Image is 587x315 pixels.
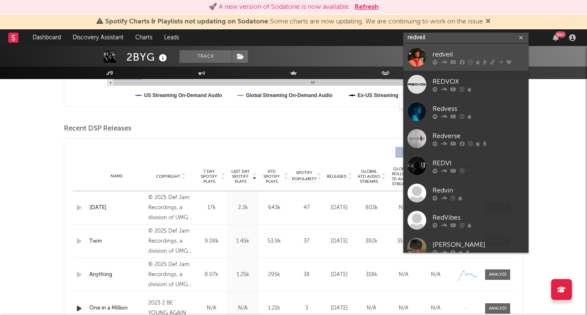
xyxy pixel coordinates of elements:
[261,204,288,212] div: 643k
[180,50,232,63] button: Track
[403,98,529,125] a: Redvess
[390,237,417,246] div: 35.3k
[67,29,129,46] a: Discovery Assistant
[198,169,220,184] span: 7 Day Spotify Plays
[89,204,144,212] a: [DATE]
[395,147,452,158] button: Originals(4)
[357,169,380,184] span: Global ATD Audio Streams
[403,179,529,207] a: Redvin
[156,174,180,179] span: Copyright
[390,271,417,279] div: N/A
[403,71,529,98] a: REDVOX
[325,204,353,212] div: [DATE]
[229,169,251,184] span: Last Day Spotify Plays
[357,304,385,312] div: N/A
[403,125,529,152] a: Redverse
[89,237,144,246] a: Twin
[390,166,412,187] span: Global Rolling 7D Audio Streams
[27,29,67,46] a: Dashboard
[292,271,321,279] div: 38
[148,260,194,290] div: © 2025 Def Jam Recordings, a division of UMG Recordings, Inc.
[292,237,321,246] div: 37
[105,18,268,25] span: Spotify Charts & Playlists not updating on Sodatone
[354,2,379,12] button: Refresh
[148,193,194,223] div: © 2025 Def Jam Recordings, a division of UMG Recordings, Inc.
[261,169,283,184] span: ATD Spotify Plays
[555,31,566,38] div: 99 +
[198,204,225,212] div: 17k
[229,271,256,279] div: 1.25k
[433,213,524,223] div: RedVibes
[403,33,529,43] input: Search for artists
[229,204,256,212] div: 2.2k
[433,158,524,168] div: REDVI
[486,18,491,25] span: Dismiss
[158,29,185,46] a: Leads
[198,237,225,246] div: 9.08k
[433,131,524,141] div: Redverse
[89,304,144,312] a: One in a Million
[357,204,385,212] div: 803k
[403,44,529,71] a: redveil
[261,237,288,246] div: 53.9k
[433,104,524,114] div: Redvess
[401,150,439,155] span: Originals ( 4 )
[390,304,417,312] div: N/A
[422,271,450,279] div: N/A
[64,124,132,134] span: Recent DSP Releases
[422,304,450,312] div: N/A
[229,304,256,312] div: N/A
[127,50,169,64] div: 2BYG
[403,152,529,179] a: REDVI
[433,77,524,87] div: REDVOX
[325,271,353,279] div: [DATE]
[553,34,559,41] button: 99+
[89,271,144,279] a: Anything
[357,271,385,279] div: 318k
[403,207,529,234] a: RedVibes
[325,304,353,312] div: [DATE]
[292,170,316,182] span: Spotify Popularity
[292,304,321,312] div: 3
[129,29,158,46] a: Charts
[229,237,256,246] div: 1.45k
[89,173,144,179] div: Name
[261,304,288,312] div: 1.21k
[400,97,488,104] input: Search by song name or URL
[209,2,350,12] div: 🚀 A new version of Sodatone is now available.
[261,271,288,279] div: 295k
[325,237,353,246] div: [DATE]
[433,240,524,250] div: [PERSON_NAME]
[390,204,417,212] div: N/A
[105,18,483,25] span: : Some charts are now updating. We are continuing to work on the issue
[433,49,524,59] div: redveil
[198,304,225,312] div: N/A
[327,174,347,179] span: Released
[433,185,524,195] div: Redvin
[403,234,529,261] a: [PERSON_NAME]
[357,237,385,246] div: 392k
[148,226,194,256] div: © 2025 Def Jam Recordings, a division of UMG Recordings, Inc.
[292,204,321,212] div: 47
[198,271,225,279] div: 8.07k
